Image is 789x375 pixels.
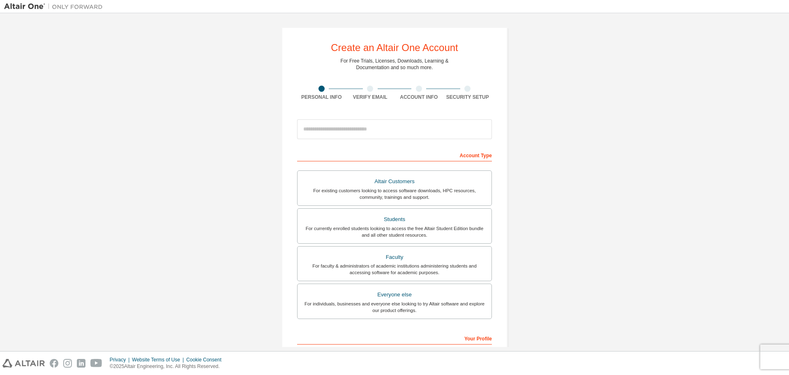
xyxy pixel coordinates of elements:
div: Account Info [394,94,443,100]
div: Personal Info [297,94,346,100]
div: For faculty & administrators of academic institutions administering students and accessing softwa... [302,263,487,276]
div: Website Terms of Use [132,356,186,363]
div: Account Type [297,148,492,161]
div: Everyone else [302,289,487,300]
img: Altair One [4,2,107,11]
div: Students [302,214,487,225]
img: instagram.svg [63,359,72,368]
div: For currently enrolled students looking to access the free Altair Student Edition bundle and all ... [302,225,487,238]
img: altair_logo.svg [2,359,45,368]
div: Verify Email [346,94,395,100]
img: facebook.svg [50,359,58,368]
div: For individuals, businesses and everyone else looking to try Altair software and explore our prod... [302,300,487,314]
img: youtube.svg [90,359,102,368]
div: Your Profile [297,331,492,345]
div: For existing customers looking to access software downloads, HPC resources, community, trainings ... [302,187,487,200]
div: Altair Customers [302,176,487,187]
div: Create an Altair One Account [331,43,458,53]
div: Security Setup [443,94,492,100]
img: linkedin.svg [77,359,85,368]
div: Privacy [110,356,132,363]
div: For Free Trials, Licenses, Downloads, Learning & Documentation and so much more. [341,58,449,71]
p: © 2025 Altair Engineering, Inc. All Rights Reserved. [110,363,226,370]
div: Cookie Consent [186,356,226,363]
div: Faculty [302,252,487,263]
